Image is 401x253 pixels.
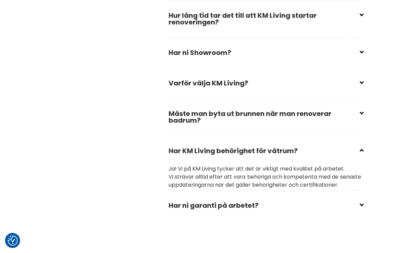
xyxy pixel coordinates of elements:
[169,165,361,173] p: Ja! Vi på KM Living tycker att det är viktigt med kvalitet på arbetet.
[169,7,361,36] h2: Hur lång tid tar det till att KM Living startar renoveringen?
[169,197,361,219] h2: Har ni garanti på arbetet?
[8,236,18,246] img: Revisit consent button
[169,105,361,134] h2: Måste man byta ut brunnen när man renoverar badrum?
[8,236,18,246] button: Samtyckesinställningar
[169,173,361,189] p: Vi strävar alltid efter att vara behöriga och kompetenta med de senaste uppdateringarna när det g...
[169,44,361,67] h2: Har ni Showroom?
[169,74,361,97] h2: Varför välja KM Living?
[169,142,361,165] h2: Har KM Living behörighet för våtrum?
